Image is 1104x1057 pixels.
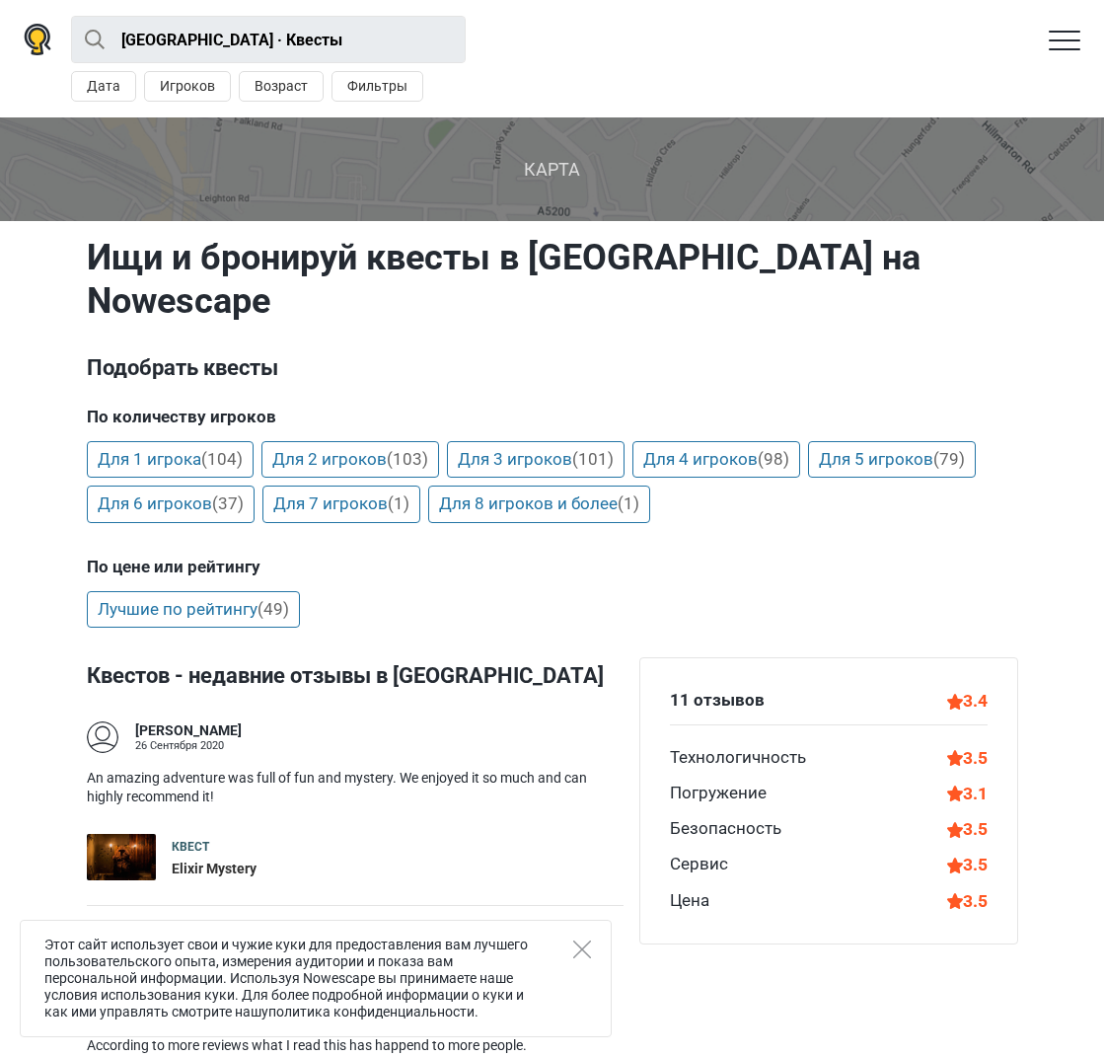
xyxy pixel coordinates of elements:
span: (104) [201,449,243,469]
input: Попробуйте “Лондон” [71,16,466,63]
a: Для 5 игроков(79) [808,441,976,479]
a: Elixir Mystery Квест Elixir Mystery [87,834,624,880]
h3: Подобрать квесты [87,352,1018,384]
div: Цена [670,888,709,914]
div: Безопасность [670,816,781,842]
div: Технологичность [670,745,806,771]
div: Погружение [670,781,767,806]
div: 3.5 [947,852,988,877]
div: 3.5 [947,745,988,771]
span: (1) [618,493,639,513]
div: 11 отзывов [670,688,765,714]
span: (103) [387,449,428,469]
a: Для 2 игроков(103) [261,441,439,479]
div: Сервис [670,852,728,877]
img: Nowescape logo [24,24,51,55]
button: Close [573,941,591,958]
div: [PERSON_NAME] [135,721,242,741]
h5: По количеству игроков [87,407,1018,426]
button: Возраст [239,71,324,102]
div: 3.1 [947,781,988,806]
a: Для 8 игроков и более(1) [428,486,650,523]
img: Elixir Mystery [87,834,156,880]
div: Квест [172,839,257,856]
a: Для 1 игрока(104) [87,441,254,479]
span: (49) [258,599,289,619]
div: 26 Сентября 2020 [135,740,242,751]
a: Для 4 игроков(98) [632,441,800,479]
h5: По цене или рейтингу [87,557,1018,576]
a: Для 3 игроков(101) [447,441,625,479]
div: Этот сайт использует свои и чужие куки для предоставления вам лучшего пользовательского опыта, из... [20,920,612,1037]
a: Для 7 игроков(1) [262,486,420,523]
h3: Квестов - недавние отзывы в [GEOGRAPHIC_DATA] [87,657,624,692]
p: An amazing adventure was full of fun and mystery. We enjoyed it so much and can highly recommend it! [87,769,624,807]
span: (98) [758,449,789,469]
span: (79) [933,449,965,469]
span: (37) [212,493,244,513]
a: Для 6 игроков(37) [87,486,255,523]
button: Игроков [144,71,231,102]
button: Фильтры [331,71,423,102]
button: Дата [71,71,136,102]
div: 3.4 [947,688,988,714]
div: 3.5 [947,888,988,914]
span: (1) [388,493,409,513]
div: 3.5 [947,816,988,842]
h1: Ищи и бронируй квесты в [GEOGRAPHIC_DATA] на Nowescape [87,236,1018,323]
span: (101) [572,449,614,469]
div: Elixir Mystery [172,860,257,879]
a: Лучшие по рейтингу(49) [87,591,300,629]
